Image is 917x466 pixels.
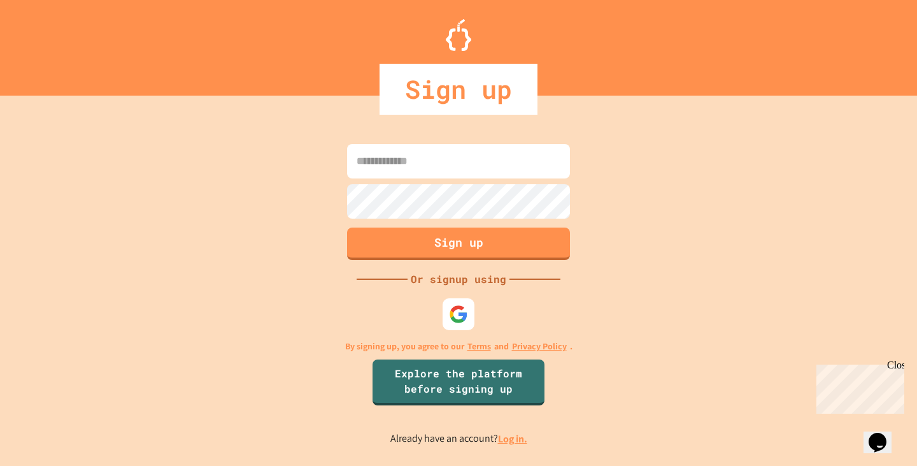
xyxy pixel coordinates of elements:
[864,415,904,453] iframe: chat widget
[373,360,544,405] a: Explore the platform before signing up
[390,431,527,447] p: Already have an account?
[5,5,88,81] div: Chat with us now!Close
[498,432,527,446] a: Log in.
[345,340,572,353] p: By signing up, you agree to our and .
[347,228,570,260] button: Sign up
[408,272,509,287] div: Or signup using
[380,64,537,115] div: Sign up
[467,340,491,353] a: Terms
[449,305,468,324] img: google-icon.svg
[446,19,471,51] img: Logo.svg
[811,360,904,414] iframe: chat widget
[512,340,567,353] a: Privacy Policy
